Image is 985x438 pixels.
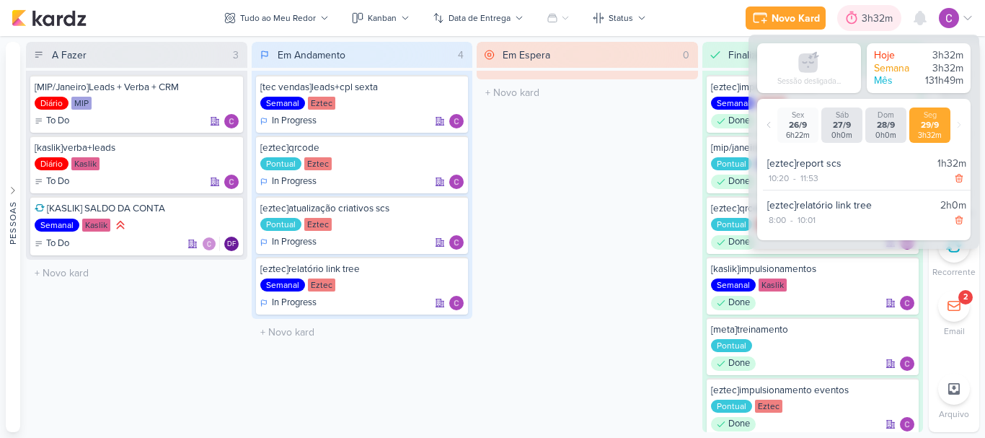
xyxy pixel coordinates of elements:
[944,325,965,338] p: Email
[728,114,750,128] p: Done
[677,48,695,63] div: 0
[711,296,756,310] div: Done
[728,356,750,371] p: Done
[71,157,100,170] div: Kaslik
[711,384,915,397] div: [eztec]impulsionamento eventos
[272,235,317,250] p: In Progress
[920,62,963,75] div: 3h32m
[711,157,752,170] div: Pontual
[900,417,914,432] div: Responsável: Carlos Lima
[772,11,820,26] div: Novo Kard
[711,339,752,352] div: Pontual
[260,141,464,154] div: [eztec]qrcode
[260,97,305,110] div: Semanal
[780,110,816,120] div: Sex
[711,175,756,189] div: Done
[449,175,464,189] div: Responsável: Carlos Lima
[449,175,464,189] img: Carlos Lima
[711,81,915,94] div: [eztec]impulsionamentos
[255,322,470,343] input: + Novo kard
[260,263,464,276] div: [eztec]relatório link tree
[767,198,935,213] div: [eztec]relatório link tree
[449,114,464,128] div: Responsável: Carlos Lima
[35,202,239,215] div: [KASLIK] SALDO DA CONTA
[711,218,752,231] div: Pontual
[272,175,317,189] p: In Progress
[920,49,963,62] div: 3h32m
[940,198,966,213] div: 2h0m
[272,114,317,128] p: In Progress
[711,202,915,215] div: [eztec]qrcode
[711,235,756,250] div: Done
[452,48,469,63] div: 4
[503,48,550,63] div: Em Espera
[937,156,966,171] div: 1h32m
[202,237,220,251] div: Colaboradores: Carlos Lima
[868,120,904,131] div: 28/9
[868,131,904,140] div: 0h0m
[824,131,860,140] div: 0h0m
[272,296,317,310] p: In Progress
[900,296,914,310] div: Responsável: Carlos Lima
[35,157,69,170] div: Diário
[35,141,239,154] div: [kaslik]verba+leads
[939,8,959,28] img: Carlos Lima
[260,296,317,310] div: In Progress
[224,114,239,128] img: Carlos Lima
[35,97,69,110] div: Diário
[874,49,917,62] div: Hoje
[755,400,782,413] div: Eztec
[224,237,239,251] div: Responsável: Diego Freitas
[227,241,236,248] p: DF
[728,48,773,63] div: Finalizado
[35,175,69,189] div: To Do
[790,172,799,185] div: -
[260,81,464,94] div: [tec vendas]leads+cpl sexta
[46,114,69,128] p: To Do
[912,131,948,140] div: 3h32m
[711,263,915,276] div: [kaslik]impulsionamentos
[6,42,20,432] button: Pessoas
[796,214,817,227] div: 10:01
[711,97,756,110] div: Semanal
[900,356,914,371] div: Responsável: Carlos Lima
[113,218,128,232] div: Prioridade Alta
[224,114,239,128] div: Responsável: Carlos Lima
[711,400,752,413] div: Pontual
[767,214,787,227] div: 8:00
[224,237,239,251] div: Diego Freitas
[711,356,756,371] div: Done
[304,218,332,231] div: Eztec
[260,218,301,231] div: Pontual
[711,114,756,128] div: Done
[304,157,332,170] div: Eztec
[260,175,317,189] div: In Progress
[224,175,239,189] img: Carlos Lima
[29,263,244,284] input: + Novo kard
[824,110,860,120] div: Sáb
[900,356,914,371] img: Carlos Lima
[728,235,750,250] p: Done
[900,417,914,432] img: Carlos Lima
[780,120,816,131] div: 26/9
[227,48,244,63] div: 3
[6,201,19,244] div: Pessoas
[824,120,860,131] div: 27/9
[260,114,317,128] div: In Progress
[787,214,796,227] div: -
[912,120,948,131] div: 29/9
[777,76,841,86] div: Sessão desligada...
[35,219,79,232] div: Semanal
[71,97,92,110] div: MIP
[862,11,897,26] div: 3h32m
[728,296,750,310] p: Done
[900,296,914,310] img: Carlos Lima
[920,74,963,87] div: 131h49m
[308,279,335,292] div: Eztec
[799,172,820,185] div: 11:53
[12,9,87,27] img: kardz.app
[780,131,816,140] div: 6h22m
[711,279,756,292] div: Semanal
[260,235,317,250] div: In Progress
[449,235,464,250] img: Carlos Lima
